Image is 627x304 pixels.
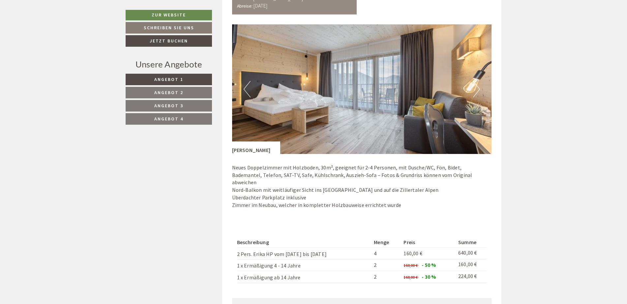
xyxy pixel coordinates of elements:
[456,237,487,247] th: Summe
[154,76,183,82] span: Angebot 1
[456,247,487,259] td: 640,00 €
[232,164,492,209] p: Neues Doppelzimmer mit Holzboden, 30m², geeignet für 2-4 Personen, mit Dusche/WC, Fön, Bidet, Bad...
[154,116,183,122] span: Angebot 4
[456,271,487,283] td: 224,00 €
[403,263,418,268] span: 160,00 €
[154,103,183,109] span: Angebot 3
[371,259,401,271] td: 2
[371,237,401,247] th: Menge
[220,173,260,185] button: Senden
[456,259,487,271] td: 160,00 €
[422,262,436,268] span: - 50 %
[371,247,401,259] td: 4
[237,271,372,283] td: 1 x Ermäßigung ab 14 Jahre
[5,18,108,38] div: Guten Tag, wie können wir Ihnen helfen?
[126,58,212,70] div: Unsere Angebote
[232,24,492,154] img: image
[126,35,212,47] a: Jetzt buchen
[403,250,422,257] span: 160,00 €
[401,237,456,247] th: Preis
[371,271,401,283] td: 2
[237,247,372,259] td: 2 Pers. Erika HP vom [DATE] bis [DATE]
[126,10,212,20] a: Zur Website
[254,2,267,9] b: [DATE]
[10,19,104,25] div: [GEOGRAPHIC_DATA]
[232,141,281,154] div: [PERSON_NAME]
[115,5,144,16] div: Montag
[154,89,183,95] span: Angebot 2
[237,237,372,247] th: Beschreibung
[473,81,480,97] button: Next
[422,273,436,280] span: - 30 %
[244,81,251,97] button: Previous
[403,275,418,280] span: 160,00 €
[237,3,253,9] small: Abreise:
[126,22,212,34] a: Schreiben Sie uns
[237,259,372,271] td: 1 x Ermäßigung 4 - 14 Jahre
[10,32,104,37] small: 06:21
